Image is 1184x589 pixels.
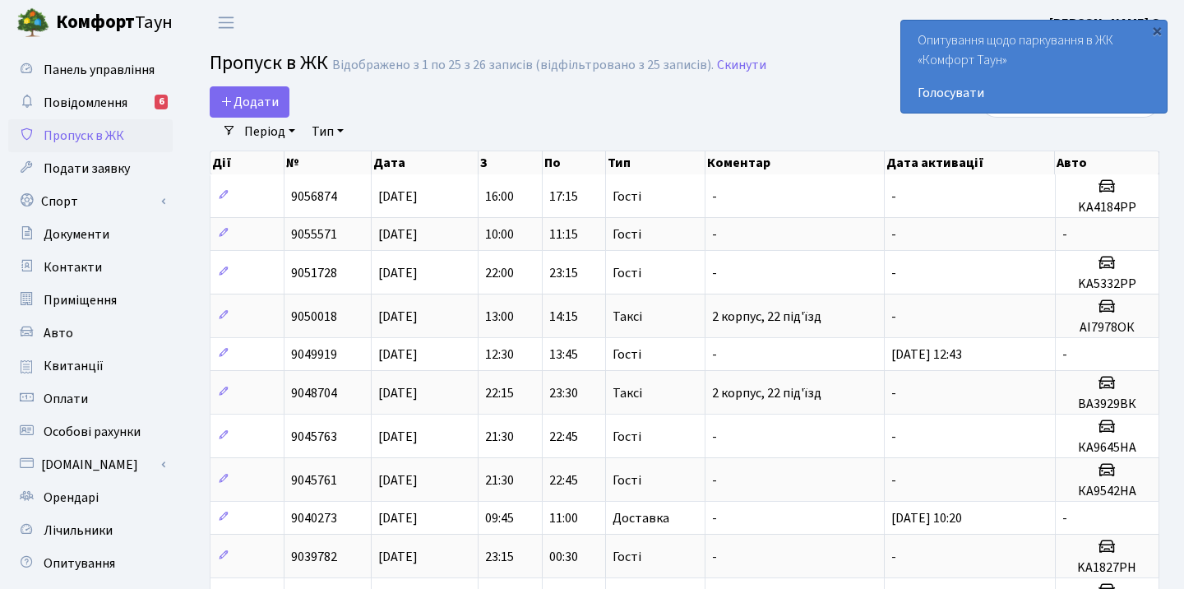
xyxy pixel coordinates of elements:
[479,151,543,174] th: З
[485,225,514,243] span: 10:00
[485,428,514,446] span: 21:30
[891,225,896,243] span: -
[378,346,418,364] span: [DATE]
[613,512,669,525] span: Доставка
[891,308,896,326] span: -
[291,188,337,206] span: 9056874
[8,53,173,86] a: Панель управління
[1062,397,1152,412] h5: ВА3929ВК
[712,384,821,402] span: 2 корпус, 22 під'їзд
[549,548,578,566] span: 00:30
[891,188,896,206] span: -
[8,86,173,119] a: Повідомлення6
[712,428,717,446] span: -
[705,151,885,174] th: Коментар
[44,127,124,145] span: Пропуск в ЖК
[291,346,337,364] span: 9049919
[712,346,717,364] span: -
[1049,14,1164,32] b: [PERSON_NAME] О.
[606,151,705,174] th: Тип
[549,225,578,243] span: 11:15
[372,151,479,174] th: Дата
[485,308,514,326] span: 13:00
[485,346,514,364] span: 12:30
[549,346,578,364] span: 13:45
[305,118,350,146] a: Тип
[378,384,418,402] span: [DATE]
[44,324,73,342] span: Авто
[717,58,766,73] a: Скинути
[613,550,641,563] span: Гості
[291,509,337,527] span: 9040273
[1062,509,1067,527] span: -
[210,49,328,77] span: Пропуск в ЖК
[378,548,418,566] span: [DATE]
[712,264,717,282] span: -
[1149,22,1165,39] div: ×
[549,428,578,446] span: 22:45
[8,251,173,284] a: Контакти
[291,428,337,446] span: 9045763
[613,267,641,280] span: Гості
[712,188,717,206] span: -
[712,548,717,566] span: -
[712,509,717,527] span: -
[8,350,173,383] a: Квитанції
[891,471,896,489] span: -
[332,58,714,73] div: Відображено з 1 по 25 з 26 записів (відфільтровано з 25 записів).
[712,225,717,243] span: -
[16,7,49,39] img: logo.png
[613,190,641,203] span: Гості
[485,188,514,206] span: 16:00
[1062,346,1067,364] span: -
[8,448,173,481] a: [DOMAIN_NAME]
[1062,276,1152,292] h5: KA5332PP
[485,384,514,402] span: 22:15
[44,225,109,243] span: Документи
[8,284,173,317] a: Приміщення
[291,548,337,566] span: 9039782
[8,218,173,251] a: Документи
[44,489,99,507] span: Орендарі
[8,514,173,547] a: Лічильники
[613,387,642,400] span: Таксі
[712,471,717,489] span: -
[613,310,642,323] span: Таксі
[1055,151,1159,174] th: Авто
[44,357,104,375] span: Квитанції
[291,471,337,489] span: 9045761
[1062,484,1152,499] h5: КА9542НА
[613,474,641,487] span: Гості
[1062,320,1152,336] h5: АІ7978ОК
[378,225,418,243] span: [DATE]
[891,428,896,446] span: -
[549,188,578,206] span: 17:15
[206,9,247,36] button: Переключити навігацію
[291,264,337,282] span: 9051728
[549,308,578,326] span: 14:15
[44,554,115,573] span: Опитування
[485,471,514,489] span: 21:30
[8,547,173,580] a: Опитування
[378,188,418,206] span: [DATE]
[220,93,279,111] span: Додати
[378,264,418,282] span: [DATE]
[238,118,302,146] a: Період
[613,348,641,361] span: Гості
[549,471,578,489] span: 22:45
[549,509,578,527] span: 11:00
[712,308,821,326] span: 2 корпус, 22 під'їзд
[44,423,141,441] span: Особові рахунки
[56,9,135,35] b: Комфорт
[8,119,173,152] a: Пропуск в ЖК
[543,151,607,174] th: По
[44,61,155,79] span: Панель управління
[549,264,578,282] span: 23:15
[8,152,173,185] a: Подати заявку
[291,225,337,243] span: 9055571
[291,384,337,402] span: 9048704
[885,151,1056,174] th: Дата активації
[8,185,173,218] a: Спорт
[378,471,418,489] span: [DATE]
[44,291,117,309] span: Приміщення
